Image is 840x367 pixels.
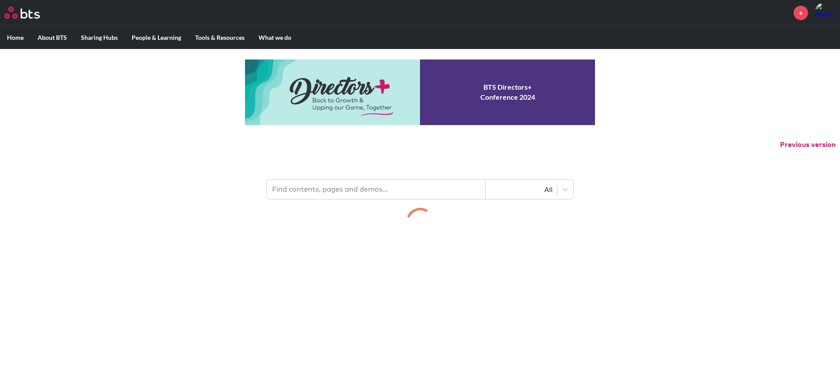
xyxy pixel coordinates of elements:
a: Go home [4,7,56,19]
img: BTS Logo [4,7,40,19]
img: Andre Ribeiro [815,2,836,23]
a: Profile [815,2,836,23]
label: Sharing Hubs [74,26,125,49]
button: Previous version [780,140,836,150]
a: Conference 2024 [245,59,595,125]
div: All [490,185,553,194]
input: Find contents, pages and demos... [267,180,486,199]
label: About BTS [31,26,74,49]
label: People & Learning [125,26,188,49]
label: What we do [252,26,298,49]
a: + [794,6,808,20]
label: Tools & Resources [188,26,252,49]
